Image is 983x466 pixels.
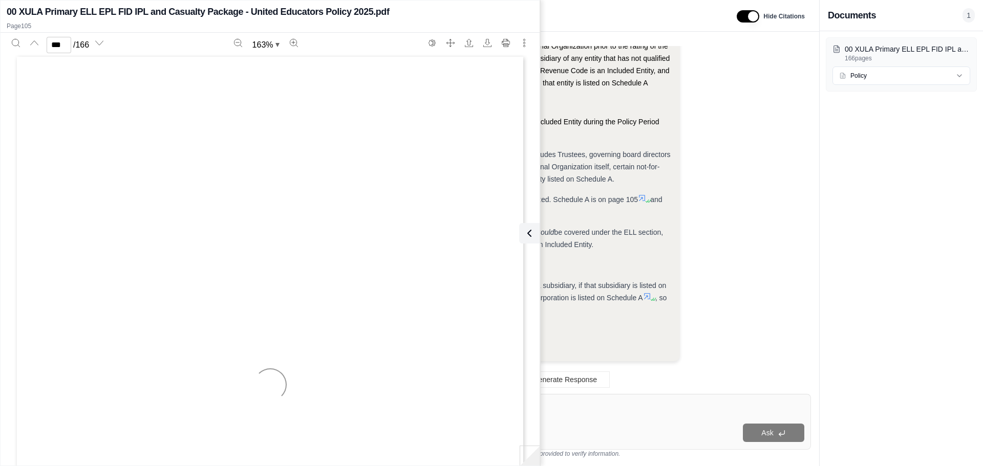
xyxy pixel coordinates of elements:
[286,35,302,51] button: Zoom in
[424,35,440,51] button: Switch to the dark theme
[47,37,71,53] input: Enter a page number
[303,450,811,458] div: *Use references provided to verify information.
[761,429,773,437] span: Ask
[7,22,533,30] p: Page 105
[845,54,970,62] p: 166 pages
[442,35,459,51] button: Full screen
[516,35,532,51] button: More actions
[319,150,671,171] span: which includes Trustees, governing board directors and Officers
[461,35,477,51] button: Open file
[248,37,284,53] button: Zoom document
[763,12,805,20] span: Hide Citations
[91,35,108,51] button: Next page
[828,8,876,23] h3: Documents
[8,35,24,51] button: Search
[7,5,389,19] h2: 00 XULA Primary ELL EPL FID IPL and Casualty Package - United Educators Policy 2025.pdf
[743,424,804,442] button: Ask
[498,35,514,51] button: Print
[536,228,554,236] em: would
[832,44,970,62] button: 00 XULA Primary ELL EPL FID IPL and Casualty Package - United Educators Policy 2025.pdf166pages
[73,39,89,51] span: / 166
[26,35,42,51] button: Previous page
[479,35,496,51] button: Download
[845,44,970,54] p: 00 XULA Primary ELL EPL FID IPL and Casualty Package - United Educators Policy 2025.pdf
[230,35,246,51] button: Zoom out
[525,375,597,384] span: Regenerate Response
[252,39,273,51] span: 163 %
[504,371,610,388] button: Regenerate Response
[963,8,975,23] span: 1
